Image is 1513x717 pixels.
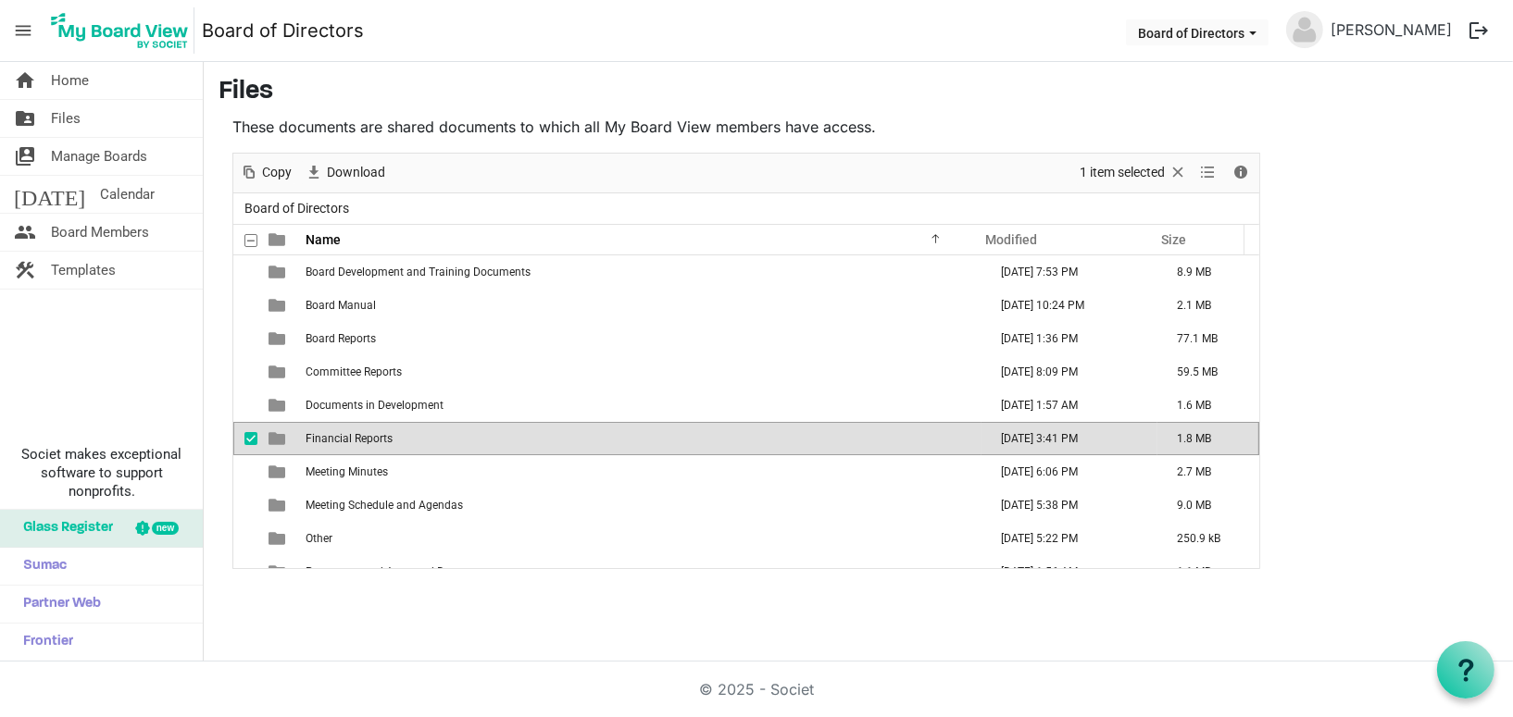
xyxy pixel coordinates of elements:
[14,252,36,289] span: construction
[1194,154,1225,192] div: View
[14,100,36,137] span: folder_shared
[14,548,67,585] span: Sumac
[1161,232,1186,247] span: Size
[233,389,257,422] td: checkbox
[1157,455,1259,488] td: 2.7 MB is template cell column header Size
[233,355,257,389] td: checkbox
[982,355,1157,389] td: September 03, 2025 8:09 PM column header Modified
[51,62,89,99] span: Home
[982,389,1157,422] td: May 12, 2025 1:57 AM column header Modified
[1078,161,1167,184] span: 1 item selected
[306,499,463,512] span: Meeting Schedule and Agendas
[306,232,341,247] span: Name
[306,365,402,378] span: Committee Reports
[257,455,300,488] td: is template cell column header type
[257,422,300,455] td: is template cell column header type
[260,161,294,184] span: Copy
[306,432,393,445] span: Financial Reports
[1157,422,1259,455] td: 1.8 MB is template cell column header Size
[982,455,1157,488] td: October 05, 2025 6:06 PM column header Modified
[233,322,257,355] td: checkbox
[51,252,116,289] span: Templates
[1073,154,1194,192] div: Clear selection
[257,488,300,522] td: is template cell column header type
[300,289,982,322] td: Board Manual is template cell column header Name
[306,565,494,578] span: Permanent and Approved Documents
[1157,255,1259,289] td: 8.9 MB is template cell column header Size
[982,255,1157,289] td: December 26, 2024 7:53 PM column header Modified
[1196,161,1219,184] button: View dropdownbutton
[306,399,444,412] span: Documents in Development
[45,7,202,54] a: My Board View Logo
[306,266,531,278] span: Board Development and Training Documents
[1228,161,1253,184] button: Details
[233,255,257,289] td: checkbox
[233,289,257,322] td: checkbox
[1157,389,1259,422] td: 1.6 MB is template cell column header Size
[1157,488,1259,522] td: 9.0 MB is template cell column header Size
[257,322,300,355] td: is template cell column header type
[14,624,73,661] span: Frontier
[325,161,387,184] span: Download
[1157,522,1259,555] td: 250.9 kB is template cell column header Size
[152,522,179,535] div: new
[233,422,257,455] td: checkbox
[233,488,257,522] td: checkbox
[1323,11,1459,48] a: [PERSON_NAME]
[51,100,81,137] span: Files
[257,522,300,555] td: is template cell column header type
[306,332,376,345] span: Board Reports
[1459,11,1498,50] button: logout
[51,138,147,175] span: Manage Boards
[233,555,257,588] td: checkbox
[300,355,982,389] td: Committee Reports is template cell column header Name
[257,355,300,389] td: is template cell column header type
[982,422,1157,455] td: August 29, 2025 3:41 PM column header Modified
[300,488,982,522] td: Meeting Schedule and Agendas is template cell column header Name
[982,522,1157,555] td: December 09, 2024 5:22 PM column header Modified
[300,522,982,555] td: Other is template cell column header Name
[298,154,392,192] div: Download
[14,138,36,175] span: switch_account
[45,7,194,54] img: My Board View Logo
[1286,11,1323,48] img: no-profile-picture.svg
[14,214,36,251] span: people
[300,455,982,488] td: Meeting Minutes is template cell column header Name
[306,465,388,478] span: Meeting Minutes
[241,197,353,220] span: Board of Directors
[301,161,388,184] button: Download
[14,176,85,213] span: [DATE]
[1157,289,1259,322] td: 2.1 MB is template cell column header Size
[51,214,149,251] span: Board Members
[1157,355,1259,389] td: 59.5 MB is template cell column header Size
[300,422,982,455] td: Financial Reports is template cell column header Name
[14,510,113,547] span: Glass Register
[233,455,257,488] td: checkbox
[300,389,982,422] td: Documents in Development is template cell column header Name
[982,555,1157,588] td: May 12, 2025 1:56 AM column header Modified
[982,322,1157,355] td: August 13, 2025 1:36 PM column header Modified
[257,289,300,322] td: is template cell column header type
[14,586,101,623] span: Partner Web
[699,680,814,698] a: © 2025 - Societ
[14,62,36,99] span: home
[257,255,300,289] td: is template cell column header type
[300,322,982,355] td: Board Reports is template cell column header Name
[1157,322,1259,355] td: 77.1 MB is template cell column header Size
[982,488,1157,522] td: October 06, 2025 5:38 PM column header Modified
[233,154,298,192] div: Copy
[300,555,982,588] td: Permanent and Approved Documents is template cell column header Name
[300,255,982,289] td: Board Development and Training Documents is template cell column header Name
[232,116,1260,138] p: These documents are shared documents to which all My Board View members have access.
[306,532,332,545] span: Other
[236,161,294,184] button: Copy
[100,176,155,213] span: Calendar
[202,12,364,49] a: Board of Directors
[257,389,300,422] td: is template cell column header type
[6,13,41,48] span: menu
[1126,19,1269,45] button: Board of Directors dropdownbutton
[219,77,1498,108] h3: Files
[1157,555,1259,588] td: 1.1 MB is template cell column header Size
[982,289,1157,322] td: January 07, 2025 10:24 PM column header Modified
[8,445,194,501] span: Societ makes exceptional software to support nonprofits.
